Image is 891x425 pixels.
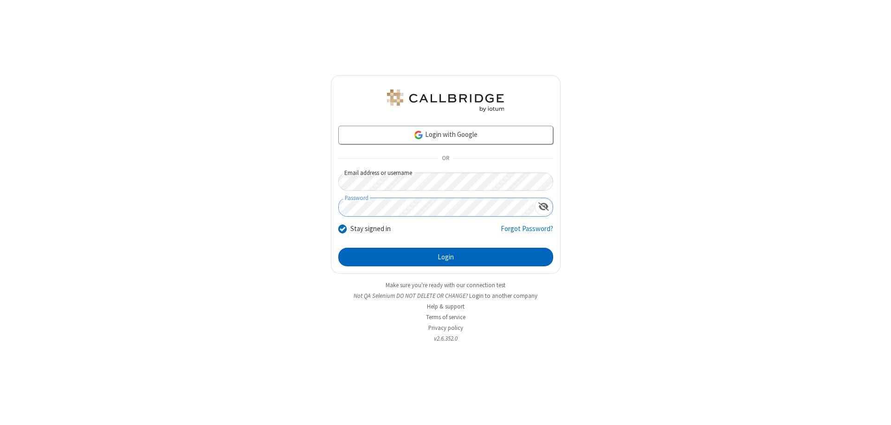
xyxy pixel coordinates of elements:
img: google-icon.png [413,130,424,140]
a: Terms of service [426,313,465,321]
span: OR [438,152,453,165]
a: Make sure you're ready with our connection test [386,281,505,289]
a: Help & support [427,303,465,310]
label: Stay signed in [350,224,391,234]
img: QA Selenium DO NOT DELETE OR CHANGE [385,90,506,112]
li: v2.6.352.0 [331,334,561,343]
input: Password [339,198,535,216]
button: Login to another company [469,291,537,300]
li: Not QA Selenium DO NOT DELETE OR CHANGE? [331,291,561,300]
div: Show password [535,198,553,215]
a: Login with Google [338,126,553,144]
a: Privacy policy [428,324,463,332]
input: Email address or username [338,173,553,191]
iframe: Chat [868,401,884,419]
button: Login [338,248,553,266]
a: Forgot Password? [501,224,553,241]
